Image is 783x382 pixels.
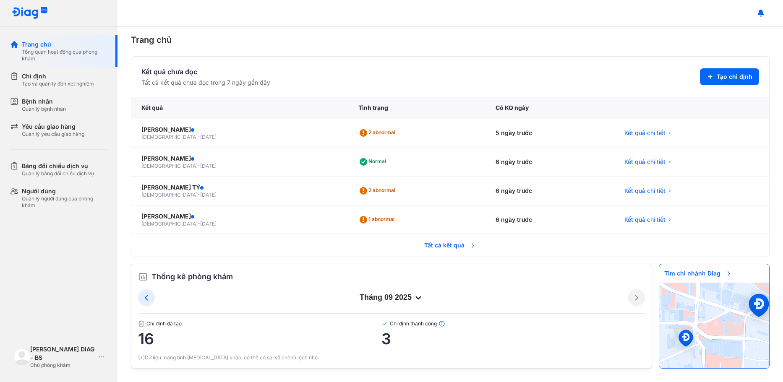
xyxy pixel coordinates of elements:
img: document.50c4cfd0.svg [138,320,145,327]
span: Kết quả chi tiết [624,158,666,166]
div: (*)Dữ liệu mang tính [MEDICAL_DATA] khảo, có thể có sai số chênh lệch nhỏ. [138,354,645,361]
div: [PERSON_NAME] [141,125,338,134]
img: logo [13,348,30,365]
div: Quản lý yêu cầu giao hàng [22,131,84,138]
span: - [198,221,200,227]
div: Quản lý bệnh nhân [22,106,66,112]
span: Kết quả chi tiết [624,187,666,195]
button: Tạo chỉ định [700,68,759,85]
div: Tất cả kết quả chưa đọc trong 7 ngày gần đây [141,78,270,87]
span: - [198,134,200,140]
div: Quản lý bảng đối chiếu dịch vụ [22,170,94,177]
div: Tạo và quản lý đơn xét nghiệm [22,81,94,87]
span: [DATE] [200,221,217,227]
div: 6 ngày trước [485,205,614,234]
div: 2 abnormal [358,184,399,197]
div: Tình trạng [348,97,486,119]
div: Tổng quan hoạt động của phòng khám [22,49,107,62]
span: Tạo chỉ định [717,73,752,81]
div: Bệnh nhân [22,97,66,106]
span: 3 [381,330,645,347]
div: Chủ phòng khám [30,362,95,369]
div: Trang chủ [22,40,107,49]
span: Kết quả chi tiết [624,216,666,224]
span: [DATE] [200,134,217,140]
div: 5 ngày trước [485,119,614,148]
div: 6 ngày trước [485,177,614,205]
div: Chỉ định [22,72,94,81]
div: [PERSON_NAME] [141,212,338,221]
div: 2 abnormal [358,126,399,140]
span: Chỉ định đã tạo [138,320,381,327]
div: Người dùng [22,187,107,195]
div: Yêu cầu giao hàng [22,122,84,131]
span: Chỉ định thành công [381,320,645,327]
span: - [198,192,200,198]
span: [DEMOGRAPHIC_DATA] [141,192,198,198]
div: Quản lý người dùng của phòng khám [22,195,107,209]
span: Kết quả chi tiết [624,129,666,137]
span: Tìm chi nhánh Diag [659,264,737,283]
div: Normal [358,155,389,169]
div: Trang chủ [131,34,770,46]
span: [DATE] [200,192,217,198]
span: [DATE] [200,163,217,169]
span: [DEMOGRAPHIC_DATA] [141,163,198,169]
div: tháng 09 2025 [155,293,628,303]
div: 1 abnormal [358,213,398,226]
span: 16 [138,330,381,347]
span: [DEMOGRAPHIC_DATA] [141,221,198,227]
div: [PERSON_NAME] DIAG - BS [30,345,95,362]
img: logo [12,7,48,20]
img: order.5a6da16c.svg [138,272,148,282]
span: - [198,163,200,169]
span: [DEMOGRAPHIC_DATA] [141,134,198,140]
div: Kết quả [131,97,348,119]
div: 6 ngày trước [485,148,614,177]
span: Thống kê phòng khám [151,271,233,283]
div: [PERSON_NAME] TỶ [141,183,338,192]
div: Có KQ ngày [485,97,614,119]
img: checked-green.01cc79e0.svg [381,320,388,327]
span: Tất cả kết quả [419,236,481,255]
div: Kết quả chưa đọc [141,67,270,77]
div: Bảng đối chiếu dịch vụ [22,162,94,170]
img: info.7e716105.svg [438,320,445,327]
div: [PERSON_NAME] [141,154,338,163]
